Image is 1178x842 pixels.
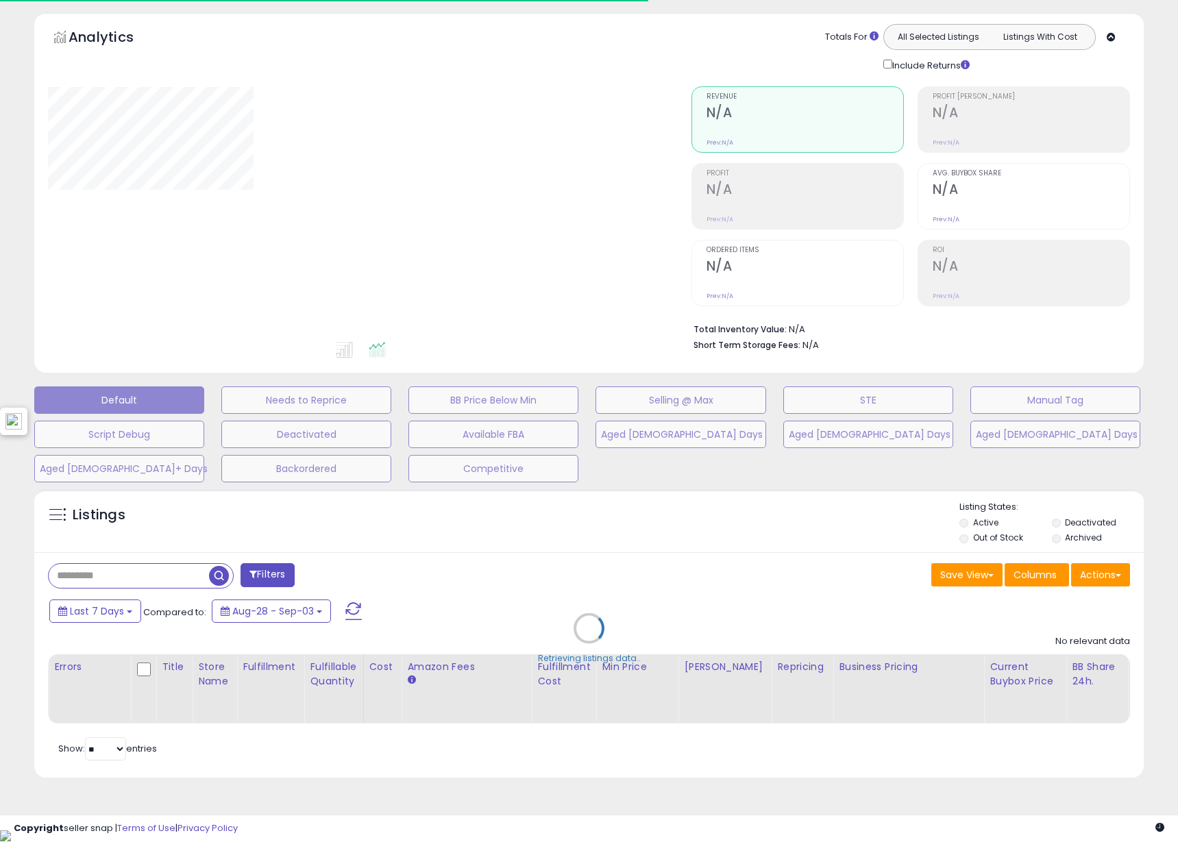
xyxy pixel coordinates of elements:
button: Aged [DEMOGRAPHIC_DATA] Days [970,421,1140,448]
button: Competitive [408,455,578,482]
button: Aged [DEMOGRAPHIC_DATA]+ Days [34,455,204,482]
a: Terms of Use [117,821,175,834]
button: Aged [DEMOGRAPHIC_DATA] Days [596,421,765,448]
strong: Copyright [14,821,64,834]
h2: N/A [707,258,903,277]
small: Prev: N/A [707,138,733,147]
div: Include Returns [873,57,986,73]
button: Selling @ Max [596,386,765,414]
h2: N/A [933,105,1129,123]
span: Profit [707,170,903,177]
button: Default [34,386,204,414]
b: Total Inventory Value: [694,323,787,335]
button: Aged [DEMOGRAPHIC_DATA] Days [783,421,953,448]
div: Retrieving listings data.. [538,652,641,665]
div: seller snap | | [14,822,238,835]
small: Prev: N/A [707,292,733,300]
li: N/A [694,320,1120,336]
span: Avg. Buybox Share [933,170,1129,177]
h2: N/A [933,182,1129,200]
b: Short Term Storage Fees: [694,339,800,351]
img: icon48.png [5,413,22,430]
button: Script Debug [34,421,204,448]
small: Prev: N/A [707,215,733,223]
button: Manual Tag [970,386,1140,414]
h5: Analytics [69,27,160,50]
button: Listings With Cost [989,28,1091,46]
span: N/A [802,338,819,351]
small: Prev: N/A [933,292,959,300]
h2: N/A [707,182,903,200]
button: Backordered [221,455,391,482]
small: Prev: N/A [933,215,959,223]
button: Deactivated [221,421,391,448]
span: Profit [PERSON_NAME] [933,93,1129,101]
h2: N/A [707,105,903,123]
button: All Selected Listings [887,28,990,46]
button: Needs to Reprice [221,386,391,414]
span: Revenue [707,93,903,101]
button: STE [783,386,953,414]
button: Available FBA [408,421,578,448]
div: Totals For [825,31,879,44]
span: Ordered Items [707,247,903,254]
h2: N/A [933,258,1129,277]
a: Privacy Policy [177,821,238,834]
button: BB Price Below Min [408,386,578,414]
small: Prev: N/A [933,138,959,147]
span: ROI [933,247,1129,254]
